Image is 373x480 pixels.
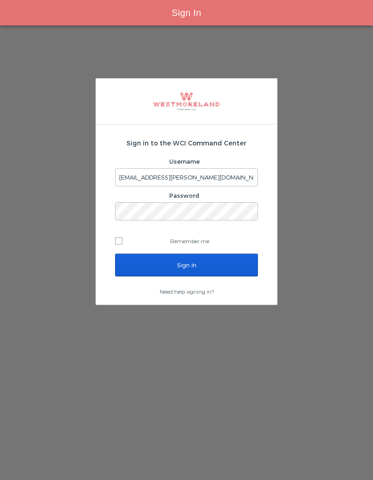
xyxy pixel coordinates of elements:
[169,158,200,165] label: Username
[169,192,199,199] label: Password
[160,288,214,295] a: Need help signing in?
[115,254,258,276] input: Sign In
[115,234,258,248] label: Remember me
[171,8,201,18] span: Sign In
[115,138,258,148] h2: Sign in to the WCI Command Center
